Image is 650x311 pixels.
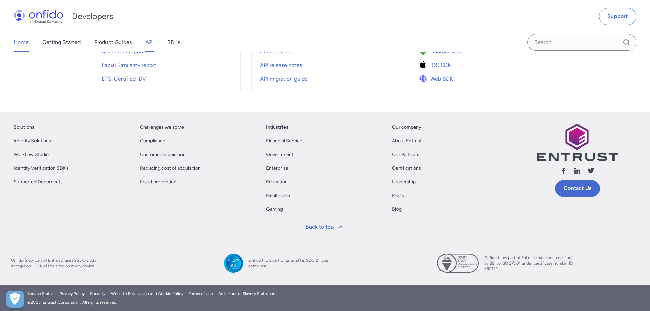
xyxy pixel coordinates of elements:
[94,33,132,52] a: Product Guides
[42,33,81,52] a: Getting Started
[418,57,549,71] a: Icon iOS SDKiOS SDK
[266,151,293,159] a: Government
[102,75,146,83] span: ETSI Certified IDV
[60,291,85,297] a: Privacy Policy
[224,254,243,273] img: SOC 2 Type II compliant
[90,291,105,297] a: Security
[430,75,453,83] span: Web SDK
[6,291,24,308] div: Cookie Preferences
[14,10,63,23] img: Onfido Logo
[145,33,154,52] a: API
[140,151,186,159] a: Customer acquisition
[392,205,402,213] a: Blog
[102,61,156,69] span: Facial Similarity report
[266,123,288,131] a: Industries
[6,291,24,308] button: Open Preferences
[266,178,288,186] a: Education
[573,167,581,175] svg: Follow us linkedin
[72,11,113,22] h1: Developers
[27,299,623,306] div: © 2025 . Entrust Corporation. All rights reserved.
[484,255,573,271] span: Onfido (now part of Entrust) has been certified by BSI to ISO 27001 under certificate number IS 6...
[260,61,302,69] span: API release notes
[14,123,34,131] a: Solutions
[248,258,337,269] span: Onfido (now part of Entrust) is SOC 2 Type II compliant.
[560,167,568,177] a: Follow us facebook
[11,258,100,269] span: Onfido (now part of Entrust) uses 256-bit SSL encryption 100% of the time on every device.
[555,180,600,197] a: Contact Us
[430,61,451,69] span: iOS SDK
[302,219,349,235] a: Back to top
[560,167,568,175] svg: Follow us facebook
[587,167,595,177] a: Follow us X (Twitter)
[218,291,277,297] a: Anti Modern Slavery Statement
[260,75,308,83] span: API migration guide
[536,123,618,161] img: Entrust logo
[102,57,232,71] a: Facial Similarity report
[14,151,49,159] a: Workflow Studio
[392,151,419,159] a: Our Partners
[418,74,430,84] img: Icon Web SDK
[102,71,232,84] a: ETSI Certified IDV
[392,192,404,200] a: Press
[266,192,290,200] a: Healthcare
[392,123,421,131] a: Our company
[587,167,595,175] svg: Follow us X (Twitter)
[189,291,213,297] a: Terms of Use
[418,60,430,70] img: Icon iOS SDK
[392,164,421,172] a: Certifications
[14,164,69,172] a: Identity Verification SDKs
[418,71,549,84] a: Icon Web SDKWeb SDK
[266,164,288,172] a: Enterprise
[266,137,305,145] a: Financial Services
[111,291,183,297] a: Website Data Usage and Cookie Policy
[392,137,422,145] a: About Entrust
[599,8,636,25] a: Support
[140,164,201,172] a: Reducing cost of acquisition
[167,33,180,52] a: SDKs
[140,123,184,131] a: Challenges we solve
[27,291,54,297] a: Service Status
[266,205,283,213] a: Gaming
[140,137,165,145] a: Compliance
[14,137,51,145] a: Identity Solutions
[14,33,29,52] a: Home
[527,34,636,51] input: Onfido search input field
[14,178,63,186] a: Supported Documents
[260,57,390,71] a: API release notes
[573,167,581,177] a: Follow us linkedin
[140,178,176,186] a: Fraud prevention
[392,178,416,186] a: Leadership
[260,71,390,84] a: API migration guide
[437,254,479,273] img: ISO 27001 certified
